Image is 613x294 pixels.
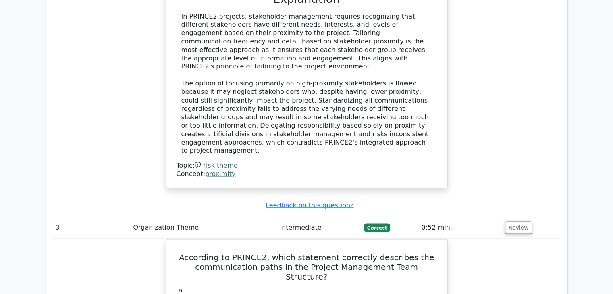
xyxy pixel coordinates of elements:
td: 0:52 min. [418,216,501,239]
div: Concept: [177,170,437,178]
td: Intermediate [276,216,361,239]
div: In PRINCE2 projects, stakeholder management requires recognizing that different stakeholders have... [181,12,432,155]
h5: According to PRINCE2, which statement correctly describes the communication paths in the Project ... [176,252,438,281]
div: Topic: [177,161,437,170]
button: Review [505,221,532,234]
td: Organization Theme [130,216,276,239]
a: proximity [205,170,235,177]
span: a. [179,286,185,294]
a: Feedback on this question? [266,201,353,209]
a: risk theme [203,161,237,169]
td: 3 [52,216,130,239]
span: Correct [364,223,390,231]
